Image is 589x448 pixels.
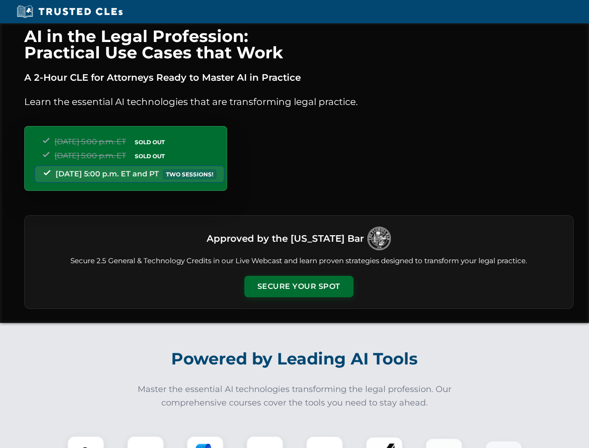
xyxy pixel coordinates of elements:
p: Master the essential AI technologies transforming the legal profession. Our comprehensive courses... [132,383,458,410]
p: Secure 2.5 General & Technology Credits in our Live Webcast and learn proven strategies designed ... [36,256,562,266]
button: Secure Your Spot [244,276,353,297]
span: [DATE] 5:00 p.m. ET [55,151,126,160]
img: Logo [367,227,391,250]
h2: Powered by Leading AI Tools [36,343,553,375]
h1: AI in the Legal Profession: Practical Use Cases that Work [24,28,574,61]
span: SOLD OUT [132,137,168,147]
img: Trusted CLEs [14,5,125,19]
h3: Approved by the [US_STATE] Bar [207,230,364,247]
p: Learn the essential AI technologies that are transforming legal practice. [24,94,574,109]
span: [DATE] 5:00 p.m. ET [55,137,126,146]
span: SOLD OUT [132,151,168,161]
p: A 2-Hour CLE for Attorneys Ready to Master AI in Practice [24,70,574,85]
